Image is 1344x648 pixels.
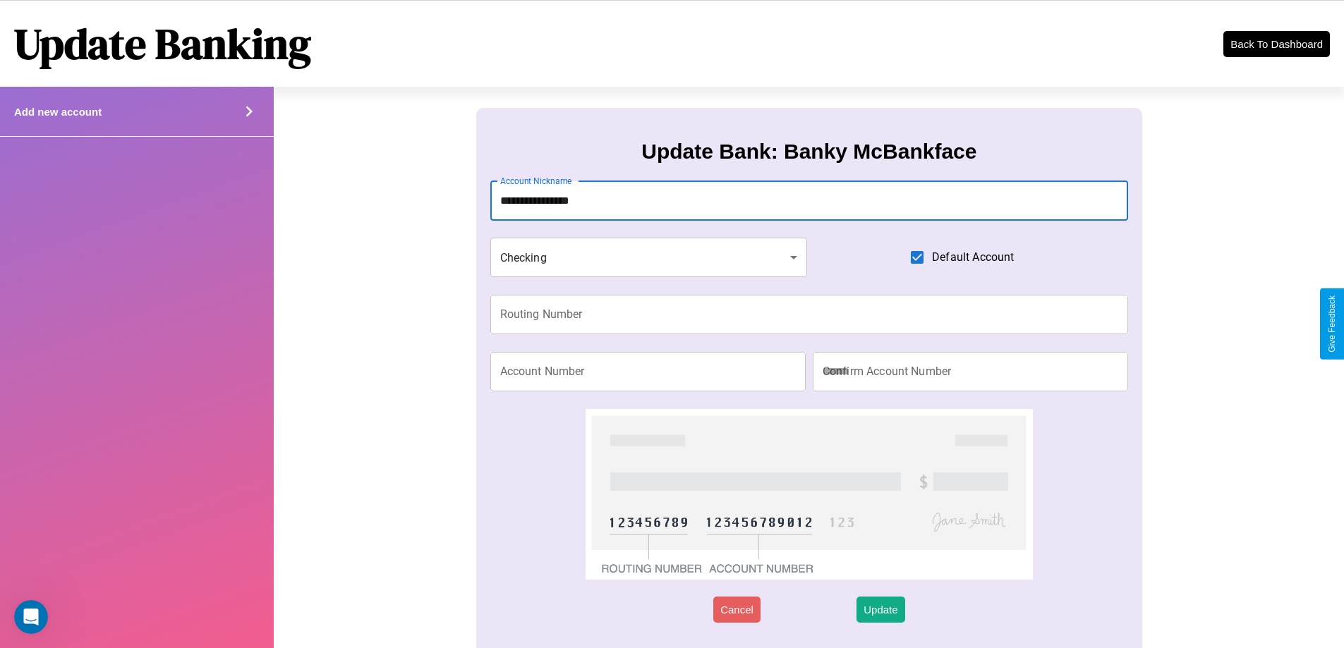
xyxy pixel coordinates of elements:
button: Back To Dashboard [1223,31,1330,57]
iframe: Intercom live chat [14,600,48,634]
h4: Add new account [14,106,102,118]
button: Cancel [713,597,761,623]
label: Account Nickname [500,175,572,187]
h3: Update Bank: Banky McBankface [641,140,976,164]
img: check [586,409,1032,580]
h1: Update Banking [14,15,311,73]
span: Default Account [932,249,1014,266]
div: Checking [490,238,808,277]
button: Update [856,597,904,623]
div: Give Feedback [1327,295,1337,353]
